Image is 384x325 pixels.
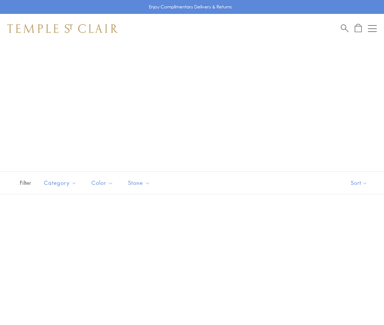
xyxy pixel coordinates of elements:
[88,178,119,187] span: Color
[38,175,82,191] button: Category
[368,24,377,33] button: Open navigation
[7,24,118,33] img: Temple St. Clair
[149,3,232,11] p: Enjoy Complimentary Delivery & Returns
[86,175,119,191] button: Color
[341,24,349,33] a: Search
[334,172,384,194] button: Show sort by
[40,178,82,187] span: Category
[355,24,362,33] a: Open Shopping Bag
[123,175,156,191] button: Stone
[124,178,156,187] span: Stone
